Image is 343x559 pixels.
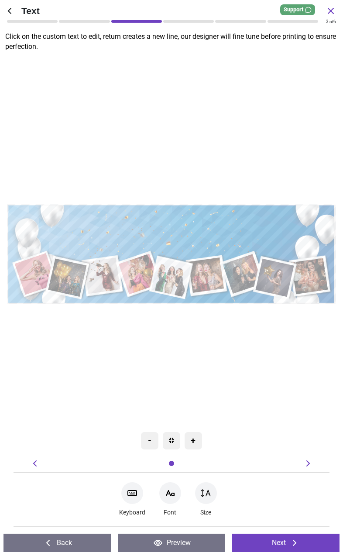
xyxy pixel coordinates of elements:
[141,432,158,449] div: -
[118,534,225,552] button: Preview
[326,19,329,24] span: 3
[195,480,217,519] div: Size
[119,480,145,519] div: Keyboard
[21,4,326,17] span: Text
[326,19,336,25] div: of 6
[185,432,202,449] div: +
[159,480,181,519] div: Font
[3,534,111,552] button: Back
[5,32,343,51] p: Click on the custom text to edit, return creates a new line, our designer will fine tune before p...
[232,534,340,552] button: Next
[280,4,315,15] div: Support
[169,438,174,443] img: recenter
